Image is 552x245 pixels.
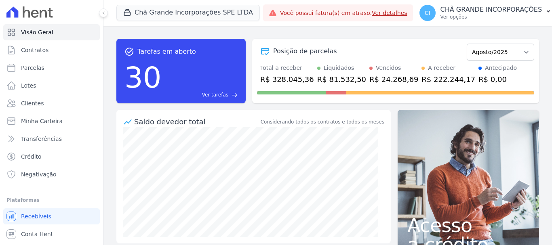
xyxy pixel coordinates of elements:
span: task_alt [124,47,134,57]
a: Crédito [3,149,100,165]
p: Ver opções [440,14,542,20]
div: R$ 328.045,36 [260,74,314,85]
div: Vencidos [376,64,401,72]
div: 30 [124,57,162,98]
span: Parcelas [21,64,44,72]
span: east [232,92,238,98]
div: Antecipado [485,64,517,72]
a: Lotes [3,77,100,94]
div: Considerando todos os contratos e todos os meses [261,118,384,126]
a: Clientes [3,95,100,111]
button: Chã Grande Incorporações SPE LTDA [116,5,260,20]
span: Transferências [21,135,62,143]
div: R$ 222.244,17 [421,74,475,85]
span: Recebíveis [21,212,51,220]
span: Visão Geral [21,28,53,36]
div: Total a receber [260,64,314,72]
span: Negativação [21,170,57,178]
span: Tarefas em aberto [137,47,196,57]
a: Parcelas [3,60,100,76]
div: Posição de parcelas [273,46,337,56]
a: Ver detalhes [372,10,407,16]
a: Recebíveis [3,208,100,224]
span: Acesso [407,216,529,235]
span: Ver tarefas [202,91,228,98]
a: Contratos [3,42,100,58]
div: Saldo devedor total [134,116,259,127]
a: Negativação [3,166,100,182]
div: A receber [428,64,455,72]
div: Liquidados [324,64,354,72]
span: CI [425,10,430,16]
div: R$ 0,00 [478,74,517,85]
span: Clientes [21,99,44,107]
span: Minha Carteira [21,117,63,125]
a: Visão Geral [3,24,100,40]
span: Crédito [21,153,42,161]
span: Você possui fatura(s) em atraso. [280,9,407,17]
span: Lotes [21,82,36,90]
a: Ver tarefas east [165,91,238,98]
div: R$ 24.268,69 [369,74,418,85]
a: Transferências [3,131,100,147]
span: Conta Hent [21,230,53,238]
a: Minha Carteira [3,113,100,129]
span: Contratos [21,46,48,54]
div: Plataformas [6,195,97,205]
a: Conta Hent [3,226,100,242]
div: R$ 81.532,50 [317,74,366,85]
p: CHÃ GRANDE INCORPORAÇÕES [440,6,542,14]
